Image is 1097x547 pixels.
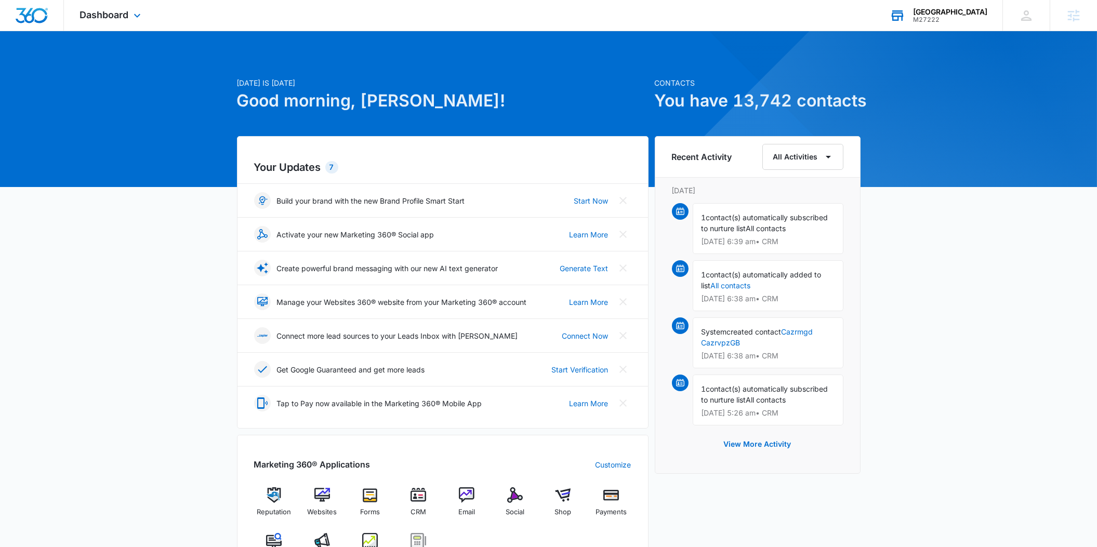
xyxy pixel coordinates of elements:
a: CRM [399,487,439,525]
span: CRM [411,507,426,517]
button: Close [615,192,631,209]
a: Payments [591,487,631,525]
div: account name [913,8,987,16]
p: [DATE] 6:38 am • CRM [702,352,835,359]
button: Close [615,361,631,378]
span: All contacts [746,224,786,233]
a: Customize [596,459,631,470]
p: Activate your new Marketing 360® Social app [277,229,434,240]
a: Forms [350,487,390,525]
a: Social [495,487,535,525]
h2: Marketing 360® Applications [254,458,371,471]
button: Close [615,260,631,276]
h2: Your Updates [254,159,631,175]
p: Manage your Websites 360® website from your Marketing 360® account [277,297,527,308]
span: contact(s) automatically subscribed to nurture list [702,213,828,233]
span: System [702,327,727,336]
div: account id [913,16,987,23]
a: Reputation [254,487,294,525]
h1: Good morning, [PERSON_NAME]! [237,88,649,113]
h6: Recent Activity [672,151,732,163]
span: created contact [727,327,782,336]
a: All contacts [711,281,751,290]
span: Forms [360,507,380,517]
span: Payments [596,507,627,517]
p: [DATE] [672,185,843,196]
p: [DATE] 6:38 am • CRM [702,295,835,302]
a: Websites [302,487,342,525]
span: 1 [702,270,706,279]
a: Generate Text [560,263,609,274]
span: Websites [307,507,337,517]
button: All Activities [762,144,843,170]
span: Shop [554,507,571,517]
a: Email [447,487,487,525]
p: Build your brand with the new Brand Profile Smart Start [277,195,465,206]
p: Get Google Guaranteed and get more leads [277,364,425,375]
p: [DATE] 5:26 am • CRM [702,409,835,417]
a: Connect Now [562,330,609,341]
span: Dashboard [80,9,128,20]
a: Shop [543,487,583,525]
h1: You have 13,742 contacts [655,88,861,113]
button: View More Activity [713,432,802,457]
p: Contacts [655,77,861,88]
p: Connect more lead sources to your Leads Inbox with [PERSON_NAME] [277,330,518,341]
span: Social [506,507,524,517]
span: contact(s) automatically added to list [702,270,822,290]
a: Learn More [570,229,609,240]
p: [DATE] is [DATE] [237,77,649,88]
span: 1 [702,213,706,222]
button: Close [615,327,631,344]
span: 1 [702,384,706,393]
a: Learn More [570,398,609,409]
span: Email [458,507,475,517]
a: Start Verification [552,364,609,375]
span: All contacts [746,395,786,404]
p: [DATE] 6:39 am • CRM [702,238,835,245]
span: Reputation [257,507,291,517]
p: Create powerful brand messaging with our new AI text generator [277,263,498,274]
button: Close [615,293,631,310]
p: Tap to Pay now available in the Marketing 360® Mobile App [277,398,482,409]
a: Start Now [574,195,609,206]
div: 7 [325,161,338,174]
button: Close [615,395,631,411]
a: Learn More [570,297,609,308]
span: contact(s) automatically subscribed to nurture list [702,384,828,404]
button: Close [615,226,631,243]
